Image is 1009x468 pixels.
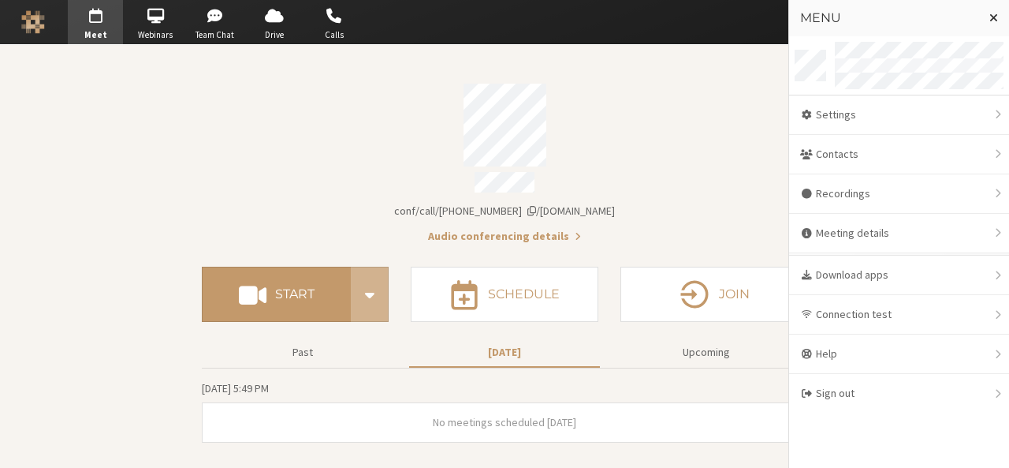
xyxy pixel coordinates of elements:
[207,339,398,366] button: Past
[202,380,807,443] section: Today's Meetings
[202,73,807,245] section: Account details
[247,28,302,42] span: Drive
[611,339,802,366] button: Upcoming
[411,267,598,322] button: Schedule
[202,267,351,322] button: Start
[188,28,243,42] span: Team Chat
[789,335,1009,374] div: Help
[789,256,1009,295] div: Download apps
[202,381,269,395] span: [DATE] 5:49 PM
[789,135,1009,174] div: Contacts
[488,288,560,301] h4: Schedule
[394,204,615,218] span: Copy my meeting room link
[394,203,615,219] button: Copy my meeting room linkCopy my meeting room link
[620,267,807,322] button: Join
[307,28,362,42] span: Calls
[789,214,1009,253] div: Meeting details
[789,174,1009,214] div: Recordings
[789,295,1009,335] div: Connection test
[789,374,1009,413] div: Sign out
[428,228,581,245] button: Audio conferencing details
[21,10,45,34] img: Iotum
[409,339,600,366] button: [DATE]
[433,415,576,429] span: No meetings scheduled [DATE]
[275,288,315,301] h4: Start
[351,267,389,322] div: Start conference options
[719,288,750,301] h4: Join
[800,11,976,25] h3: Menu
[128,28,183,42] span: Webinars
[789,95,1009,135] div: Settings
[68,28,123,42] span: Meet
